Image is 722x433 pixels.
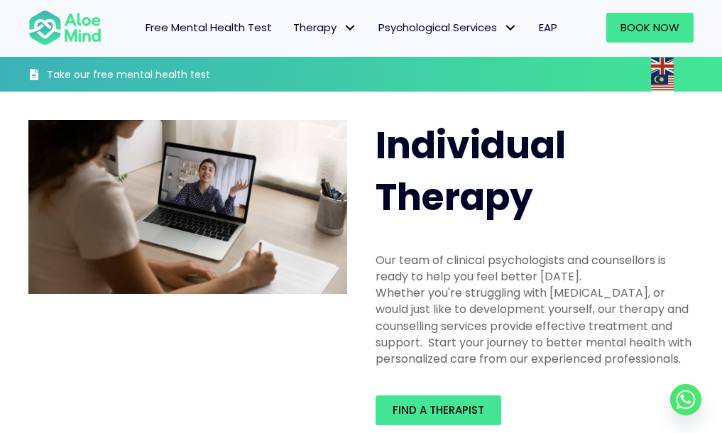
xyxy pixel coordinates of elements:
[283,13,368,43] a: TherapyTherapy: submenu
[651,75,675,91] a: Malay
[28,60,233,92] a: Take our free mental health test
[651,57,674,75] img: en
[116,13,568,43] nav: Menu
[393,402,484,417] span: Find a therapist
[340,18,361,38] span: Therapy: submenu
[376,252,694,285] div: Our team of clinical psychologists and counsellors is ready to help you feel better [DATE].
[606,13,694,43] a: Book Now
[376,119,566,223] span: Individual Therapy
[651,57,675,73] a: English
[376,285,694,367] div: Whether you're struggling with [MEDICAL_DATA], or would just like to development yourself, our th...
[293,20,357,35] span: Therapy
[135,13,283,43] a: Free Mental Health Test
[651,75,674,92] img: ms
[47,68,233,82] h3: Take our free mental health test
[368,13,528,43] a: Psychological ServicesPsychological Services: submenu
[28,9,102,46] img: Aloe mind Logo
[528,13,568,43] a: EAP
[670,384,701,415] a: Whatsapp
[539,20,557,35] span: EAP
[146,20,272,35] span: Free Mental Health Test
[501,18,521,38] span: Psychological Services: submenu
[28,120,347,294] img: Therapy online individual
[376,395,501,425] a: Find a therapist
[620,20,679,35] span: Book Now
[378,20,518,35] span: Psychological Services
